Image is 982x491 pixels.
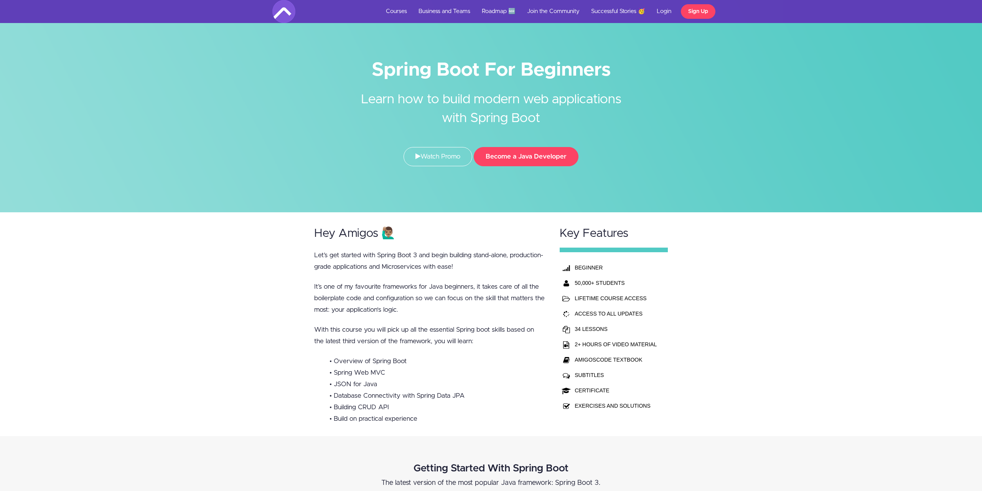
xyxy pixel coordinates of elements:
td: SUBTITLES [573,367,659,383]
td: 2+ HOURS OF VIDEO MATERIAL [573,337,659,352]
th: 50,000+ STUDENTS [573,275,659,291]
li: • Building CRUD API [330,402,545,413]
li: • Database Connectivity with Spring Data JPA [330,390,545,402]
p: ​The latest version of the most popular Java framework: Spring Boot 3. [166,478,817,488]
p: It’s one of my favourite frameworks for Java beginners, it takes care of all the boilerplate code... [314,281,545,316]
li: • JSON for Java [330,379,545,390]
h2: Key Features [560,227,668,240]
li: • Spring Web MVC [330,367,545,379]
p: Let’s get started with Spring Boot 3 and begin building stand-alone, production-grade application... [314,250,545,273]
td: EXERCISES AND SOLUTIONS [573,398,659,413]
a: Sign Up [681,4,715,19]
p: With this course you will pick up all the essential Spring boot skills based on the latest third ... [314,324,545,347]
a: Watch Promo [404,147,472,166]
td: CERTIFICATE [573,383,659,398]
td: ACCESS TO ALL UPDATES [573,306,659,321]
li: • Overview of Spring Boot [330,355,545,367]
h2: Hey Amigos 🙋🏽‍♂️ [314,227,545,240]
td: AMIGOSCODE TEXTBOOK [573,352,659,367]
h2: Learn how to build modern web applications with Spring Boot [347,79,635,128]
li: • Build on practical experience [330,413,545,425]
h1: Spring Boot For Beginners [272,61,710,79]
td: LIFETIME COURSE ACCESS [573,291,659,306]
td: 34 LESSONS [573,321,659,337]
h2: Getting Started With Spring Boot [166,463,817,474]
button: Become a Java Developer [474,147,578,166]
th: BEGINNER [573,260,659,275]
